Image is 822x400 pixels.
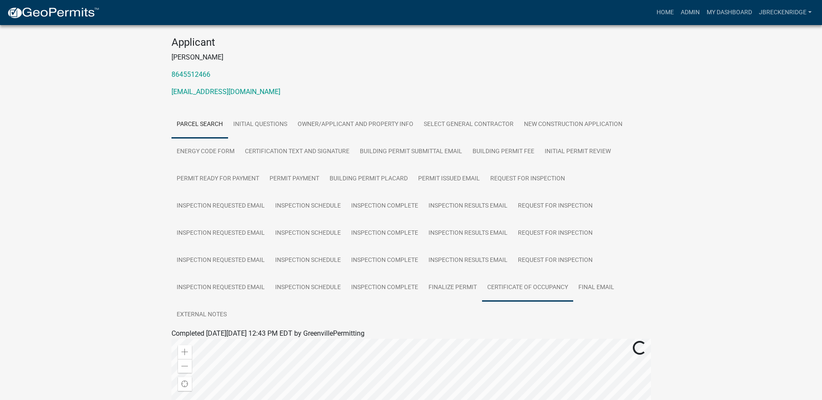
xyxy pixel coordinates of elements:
[485,165,570,193] a: Request for Inspection
[171,165,264,193] a: Permit Ready for Payment
[513,247,598,274] a: Request for Inspection
[346,247,423,274] a: Inspection Complete
[171,138,240,166] a: Energy Code Form
[171,220,270,247] a: Inspection Requested Email
[467,138,540,166] a: Building Permit Fee
[413,165,485,193] a: Permit Issued Email
[264,165,324,193] a: Permit Payment
[482,274,573,302] a: Certificate of Occupancy
[240,138,355,166] a: Certification Text and Signature
[171,36,651,49] h4: Applicant
[171,274,270,302] a: Inspection Requested Email
[324,165,413,193] a: Building Permit Placard
[519,111,628,139] a: New Construction Application
[346,220,423,247] a: Inspection Complete
[171,88,280,96] a: [EMAIL_ADDRESS][DOMAIN_NAME]
[270,274,346,302] a: Inspection Schedule
[573,274,619,302] a: Final Email
[292,111,419,139] a: Owner/Applicant and Property Info
[171,247,270,274] a: Inspection Requested Email
[171,111,228,139] a: Parcel search
[703,4,755,21] a: My Dashboard
[419,111,519,139] a: Select General Contractor
[270,192,346,220] a: Inspection Schedule
[513,220,598,247] a: Request for Inspection
[178,377,192,391] div: Find my location
[171,301,232,329] a: External Notes
[228,111,292,139] a: Initial Questions
[171,329,365,337] span: Completed [DATE][DATE] 12:43 PM EDT by GreenvillePermitting
[677,4,703,21] a: Admin
[270,220,346,247] a: Inspection Schedule
[423,247,513,274] a: Inspection Results Email
[513,192,598,220] a: Request for Inspection
[178,359,192,373] div: Zoom out
[653,4,677,21] a: Home
[270,247,346,274] a: Inspection Schedule
[346,192,423,220] a: Inspection Complete
[346,274,423,302] a: Inspection Complete
[171,70,210,79] a: 8645512466
[540,138,616,166] a: Initial Permit Review
[171,192,270,220] a: Inspection Requested Email
[423,192,513,220] a: Inspection Results Email
[178,345,192,359] div: Zoom in
[355,138,467,166] a: Building Permit Submittal Email
[171,52,651,63] p: [PERSON_NAME]
[755,4,815,21] a: Jbreckenridge
[423,274,482,302] a: Finalize Permit
[423,220,513,247] a: Inspection Results Email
